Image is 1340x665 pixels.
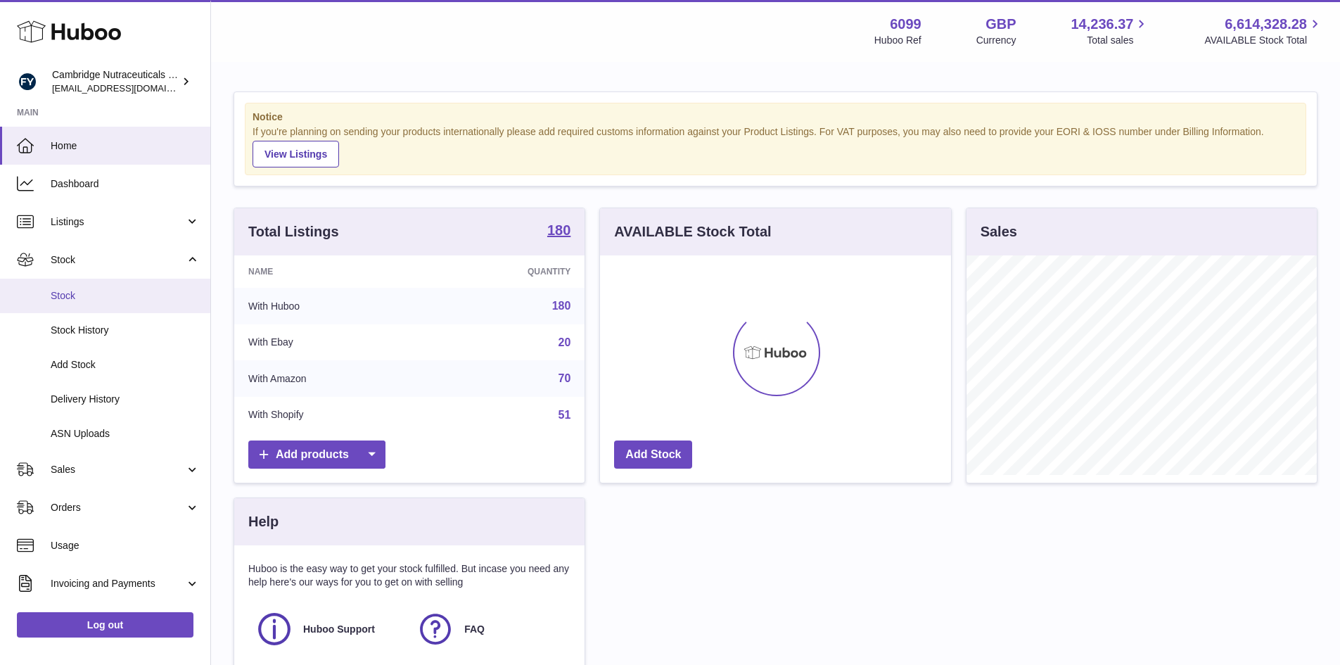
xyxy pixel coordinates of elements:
span: Invoicing and Payments [51,577,185,590]
span: Delivery History [51,393,200,406]
div: Cambridge Nutraceuticals Ltd [52,68,179,95]
span: Listings [51,215,185,229]
a: 180 [547,223,570,240]
strong: GBP [985,15,1016,34]
a: Add Stock [614,441,692,469]
th: Name [234,255,426,288]
a: 20 [559,336,571,348]
a: 51 [559,409,571,421]
a: FAQ [416,610,563,648]
td: With Shopify [234,397,426,433]
a: 14,236.37 Total sales [1071,15,1149,47]
h3: Sales [981,222,1017,241]
div: Huboo Ref [874,34,921,47]
a: Add products [248,441,385,469]
th: Quantity [426,255,585,288]
div: Currency [976,34,1016,47]
a: 70 [559,372,571,384]
span: AVAILABLE Stock Total [1204,34,1323,47]
div: If you're planning on sending your products internationally please add required customs informati... [253,125,1298,167]
span: Total sales [1087,34,1149,47]
span: FAQ [464,623,485,636]
span: Home [51,139,200,153]
strong: 6099 [890,15,921,34]
span: 6,614,328.28 [1225,15,1307,34]
span: Sales [51,463,185,476]
a: 180 [552,300,571,312]
span: Stock [51,253,185,267]
a: 6,614,328.28 AVAILABLE Stock Total [1204,15,1323,47]
p: Huboo is the easy way to get your stock fulfilled. But incase you need any help here's our ways f... [248,562,570,589]
td: With Huboo [234,288,426,324]
a: Log out [17,612,193,638]
span: Dashboard [51,177,200,191]
span: Huboo Support [303,623,375,636]
span: Usage [51,539,200,552]
span: ASN Uploads [51,427,200,441]
td: With Ebay [234,324,426,361]
a: View Listings [253,141,339,167]
span: Orders [51,501,185,514]
strong: Notice [253,110,1298,124]
h3: Help [248,512,279,531]
h3: Total Listings [248,222,339,241]
span: 14,236.37 [1071,15,1133,34]
a: Huboo Support [255,610,402,648]
span: Stock [51,289,200,303]
h3: AVAILABLE Stock Total [614,222,771,241]
td: With Amazon [234,360,426,397]
span: [EMAIL_ADDRESS][DOMAIN_NAME] [52,82,207,94]
img: huboo@camnutra.com [17,71,38,92]
span: Add Stock [51,358,200,372]
strong: 180 [547,223,570,237]
span: Stock History [51,324,200,337]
